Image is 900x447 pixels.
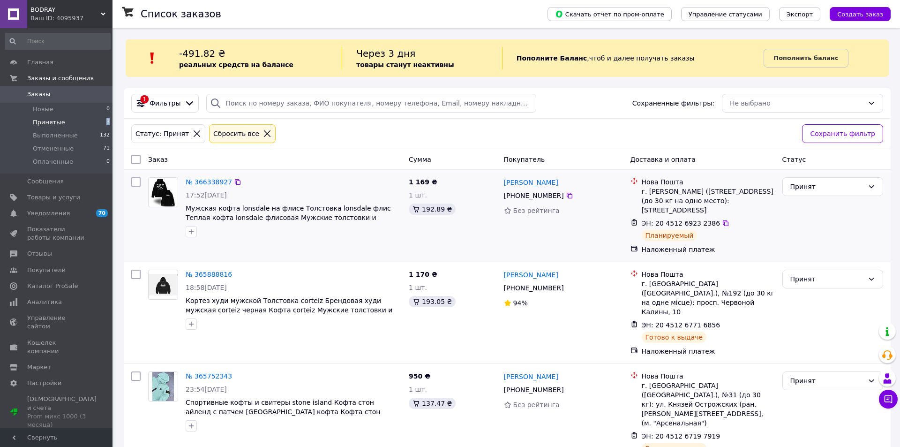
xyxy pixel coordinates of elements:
div: Prom микс 1000 (3 месяца) [27,412,97,429]
span: Отмененные [33,144,74,153]
div: Планируемый [642,230,697,241]
div: 193.05 ₴ [409,296,456,307]
b: Пополните Баланс [517,54,587,62]
div: Не выбрано [730,98,864,108]
div: г. [GEOGRAPHIC_DATA] ([GEOGRAPHIC_DATA].), №31 (до 30 кг): ул. Князей Острожских (ран. [PERSON_NA... [642,381,775,428]
div: Нова Пошта [642,371,775,381]
div: Нова Пошта [642,177,775,187]
span: Сумма [409,156,431,163]
span: Сохраненные фильтры: [632,98,714,108]
b: Пополнить баланс [773,54,838,61]
input: Поиск по номеру заказа, ФИО покупателя, номеру телефона, Email, номеру накладной [206,94,536,113]
span: Настройки [27,379,61,387]
div: Готово к выдаче [642,332,706,343]
span: 3 [106,118,110,127]
span: Доставка и оплата [630,156,696,163]
span: ЭН: 20 4512 6923 2386 [642,220,720,227]
span: Уведомления [27,209,70,218]
input: Поиск [5,33,111,50]
a: № 365888816 [186,271,232,278]
span: Без рейтинга [513,401,560,409]
span: Создать заказ [837,11,883,18]
span: Управление сайтом [27,314,87,331]
span: 1 170 ₴ [409,271,437,278]
span: -491.82 ₴ [179,48,225,59]
span: 70 [96,209,108,217]
div: Нова Пошта [642,270,775,279]
div: Принят [790,274,864,284]
div: , чтоб и далее получать заказы [502,47,764,69]
button: Создать заказ [830,7,891,21]
div: Статус: Принят [134,129,191,139]
a: № 365752343 [186,372,232,380]
span: Покупатель [504,156,545,163]
a: Фото товару [148,177,178,207]
a: Фото товару [148,371,178,402]
div: Ваш ID: 4095937 [30,14,112,23]
button: Сохранить фильтр [802,124,883,143]
h1: Список заказов [141,8,221,20]
span: Кошелек компании [27,339,87,356]
a: [PERSON_NAME] [504,178,558,187]
span: Принятые [33,118,65,127]
span: Аналитика [27,298,62,306]
img: Фото товару [150,178,176,207]
span: 132 [100,131,110,140]
img: Фото товару [149,274,178,296]
div: Принят [790,182,864,192]
button: Управление статусами [681,7,770,21]
span: 94% [513,299,528,307]
span: Статус [782,156,806,163]
span: Товары и услуги [27,193,80,202]
span: Сообщения [27,177,64,186]
button: Чат с покупателем [879,390,898,409]
a: Спортивные кофты и свитеры stone island Кофта стон айленд с патчем [GEOGRAPHIC_DATA] кофта Кофта ... [186,399,380,425]
span: 950 ₴ [409,372,430,380]
div: г. [GEOGRAPHIC_DATA] ([GEOGRAPHIC_DATA].), №192 (до 30 кг на одне місце): просп. Червоной Калины, 10 [642,279,775,317]
span: Каталог ProSale [27,282,78,290]
span: 1 шт. [409,284,427,291]
a: Пополнить баланс [764,49,848,68]
span: Заказ [148,156,168,163]
div: [PHONE_NUMBER] [502,189,566,202]
span: Заказы и сообщения [27,74,94,83]
b: товары станут неактивны [356,61,454,68]
span: Главная [27,58,53,67]
span: 71 [103,144,110,153]
span: Фильтры [150,98,180,108]
span: 1 шт. [409,386,427,393]
span: 18:58[DATE] [186,284,227,291]
span: Через 3 дня [356,48,415,59]
a: [PERSON_NAME] [504,270,558,280]
span: ЭН: 20 4512 6771 6856 [642,321,720,329]
div: г. [PERSON_NAME] ([STREET_ADDRESS] (до 30 кг на одно место): [STREET_ADDRESS] [642,187,775,215]
img: :exclamation: [145,51,159,65]
a: [PERSON_NAME] [504,372,558,381]
span: Новые [33,105,53,114]
span: Выполненные [33,131,78,140]
span: Показатели работы компании [27,225,87,242]
span: 1 шт. [409,191,427,199]
div: Наложенный платеж [642,245,775,254]
span: Скачать отчет по пром-оплате [555,10,664,18]
div: 192.89 ₴ [409,204,456,215]
span: Без рейтинга [513,207,560,214]
span: [DEMOGRAPHIC_DATA] и счета [27,395,97,429]
span: 17:52[DATE] [186,191,227,199]
span: 0 [106,105,110,114]
a: Мужская кофта lonsdale на флисе Толстовка lonsdale флис Теплая кофта lonsdale флисовая Мужские то... [186,205,391,231]
a: № 366338927 [186,178,232,186]
span: Отзывы [27,250,52,258]
span: Оплаченные [33,158,73,166]
b: реальных средств на балансе [179,61,293,68]
span: Кортез худи мужской Толстовка corteiz Брендовая худи мужская corteiz черная Кофта corteiz Мужские... [186,297,392,323]
div: Сбросить все [211,129,261,139]
span: Заказы [27,90,50,98]
a: Создать заказ [820,10,891,17]
button: Экспорт [779,7,820,21]
span: BODRAY [30,6,101,14]
span: ЭН: 20 4512 6719 7919 [642,432,720,440]
button: Скачать отчет по пром-оплате [547,7,672,21]
div: Наложенный платеж [642,347,775,356]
